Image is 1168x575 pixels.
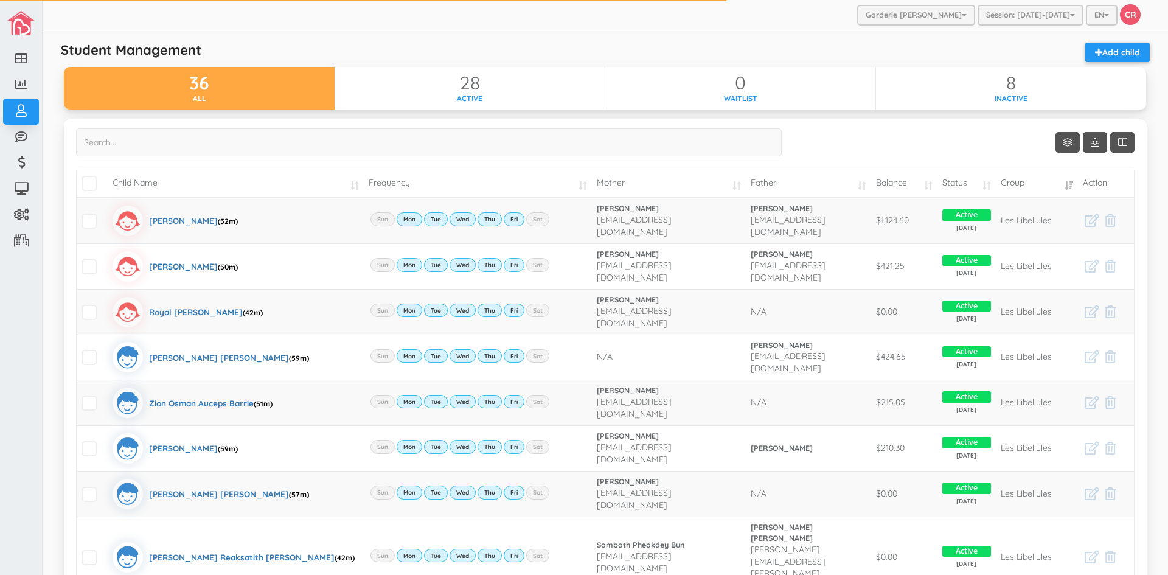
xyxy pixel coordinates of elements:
[746,471,871,517] td: N/A
[113,479,143,509] img: boyicon.svg
[370,440,395,453] label: Sun
[113,206,238,236] a: [PERSON_NAME](52m)
[526,349,549,363] label: Sat
[113,542,355,573] a: [PERSON_NAME] Reaksatith [PERSON_NAME](42m)
[113,251,143,282] img: girlicon.svg
[996,471,1079,517] td: Les Libellules
[996,169,1079,198] td: Group: activate to sort column ascending
[942,546,991,557] span: Active
[113,206,143,236] img: girlicon.svg
[113,433,238,464] a: [PERSON_NAME](59m)
[450,212,476,226] label: Wed
[942,224,991,232] span: [DATE]
[254,399,273,408] span: (51m)
[243,308,263,317] span: (42m)
[370,549,395,562] label: Sun
[113,388,273,418] a: Zion Osman Auceps Barrie(51m)
[526,304,549,317] label: Sat
[397,212,422,226] label: Mon
[942,360,991,369] span: [DATE]
[871,198,937,243] td: $1,124.60
[113,542,143,573] img: boyicon.svg
[370,395,395,408] label: Sun
[876,93,1146,103] div: inactive
[478,440,502,453] label: Thu
[942,406,991,414] span: [DATE]
[597,476,741,487] a: [PERSON_NAME]
[397,486,422,499] label: Mon
[397,304,422,317] label: Mon
[370,212,395,226] label: Sun
[450,440,476,453] label: Wed
[597,203,741,214] a: [PERSON_NAME]
[113,297,263,327] a: Royal [PERSON_NAME](42m)
[942,391,991,403] span: Active
[871,335,937,380] td: $424.65
[424,258,448,271] label: Tue
[942,255,991,267] span: Active
[149,206,238,236] div: [PERSON_NAME]
[370,349,395,363] label: Sun
[335,553,355,562] span: (42m)
[113,342,309,372] a: [PERSON_NAME] [PERSON_NAME](59m)
[597,294,741,305] a: [PERSON_NAME]
[218,444,238,453] span: (59m)
[478,212,502,226] label: Thu
[597,431,741,442] a: [PERSON_NAME]
[751,340,866,351] a: [PERSON_NAME]
[504,549,524,562] label: Fri
[424,440,448,453] label: Tue
[149,297,263,327] div: Royal [PERSON_NAME]
[424,486,448,499] label: Tue
[149,388,273,418] div: Zion Osman Auceps Barrie
[1078,169,1134,198] td: Action
[478,258,502,271] label: Thu
[450,486,476,499] label: Wed
[424,212,448,226] label: Tue
[996,289,1079,335] td: Les Libellules
[1117,526,1156,563] iframe: chat widget
[289,490,309,499] span: (57m)
[424,549,448,562] label: Tue
[370,258,395,271] label: Sun
[478,549,502,562] label: Thu
[942,269,991,277] span: [DATE]
[751,249,866,260] a: [PERSON_NAME]
[746,380,871,425] td: N/A
[364,169,592,198] td: Frequency: activate to sort column ascending
[504,349,524,363] label: Fri
[597,396,672,419] span: [EMAIL_ADDRESS][DOMAIN_NAME]
[450,258,476,271] label: Wed
[942,451,991,460] span: [DATE]
[937,169,996,198] td: Status: activate to sort column ascending
[526,258,549,271] label: Sat
[504,258,524,271] label: Fri
[397,395,422,408] label: Mon
[504,212,524,226] label: Fri
[996,198,1079,243] td: Les Libellules
[592,335,746,380] td: N/A
[113,388,143,418] img: boyicon.svg
[478,304,502,317] label: Thu
[504,304,524,317] label: Fri
[751,522,866,544] a: [PERSON_NAME] [PERSON_NAME]
[942,497,991,506] span: [DATE]
[996,425,1079,471] td: Les Libellules
[61,43,201,57] h5: Student Management
[424,349,448,363] label: Tue
[149,342,309,372] div: [PERSON_NAME] [PERSON_NAME]
[478,395,502,408] label: Thu
[871,425,937,471] td: $210.30
[597,442,672,465] span: [EMAIL_ADDRESS][DOMAIN_NAME]
[746,169,871,198] td: Father: activate to sort column ascending
[149,433,238,464] div: [PERSON_NAME]
[526,549,549,562] label: Sat
[942,346,991,358] span: Active
[218,217,238,226] span: (52m)
[605,73,875,93] div: 0
[751,203,866,214] a: [PERSON_NAME]
[751,260,826,283] span: [EMAIL_ADDRESS][DOMAIN_NAME]
[746,289,871,335] td: N/A
[1085,43,1150,62] a: Add child
[424,304,448,317] label: Tue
